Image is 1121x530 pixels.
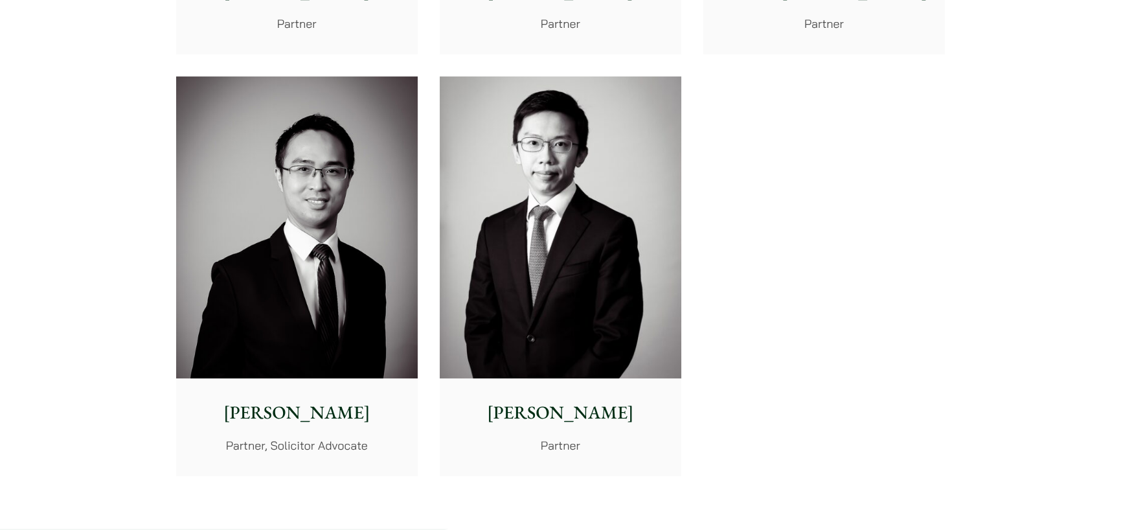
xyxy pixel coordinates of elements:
p: Partner [450,15,671,32]
a: [PERSON_NAME] Partner, Solicitor Advocate [176,76,418,477]
p: Partner [714,15,934,32]
p: [PERSON_NAME] [450,399,671,426]
a: Henry Ma photo [PERSON_NAME] Partner [440,76,681,477]
p: Partner [187,15,407,32]
p: Partner [450,437,671,454]
p: Partner, Solicitor Advocate [187,437,407,454]
img: Henry Ma photo [440,76,681,379]
p: [PERSON_NAME] [187,399,407,426]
